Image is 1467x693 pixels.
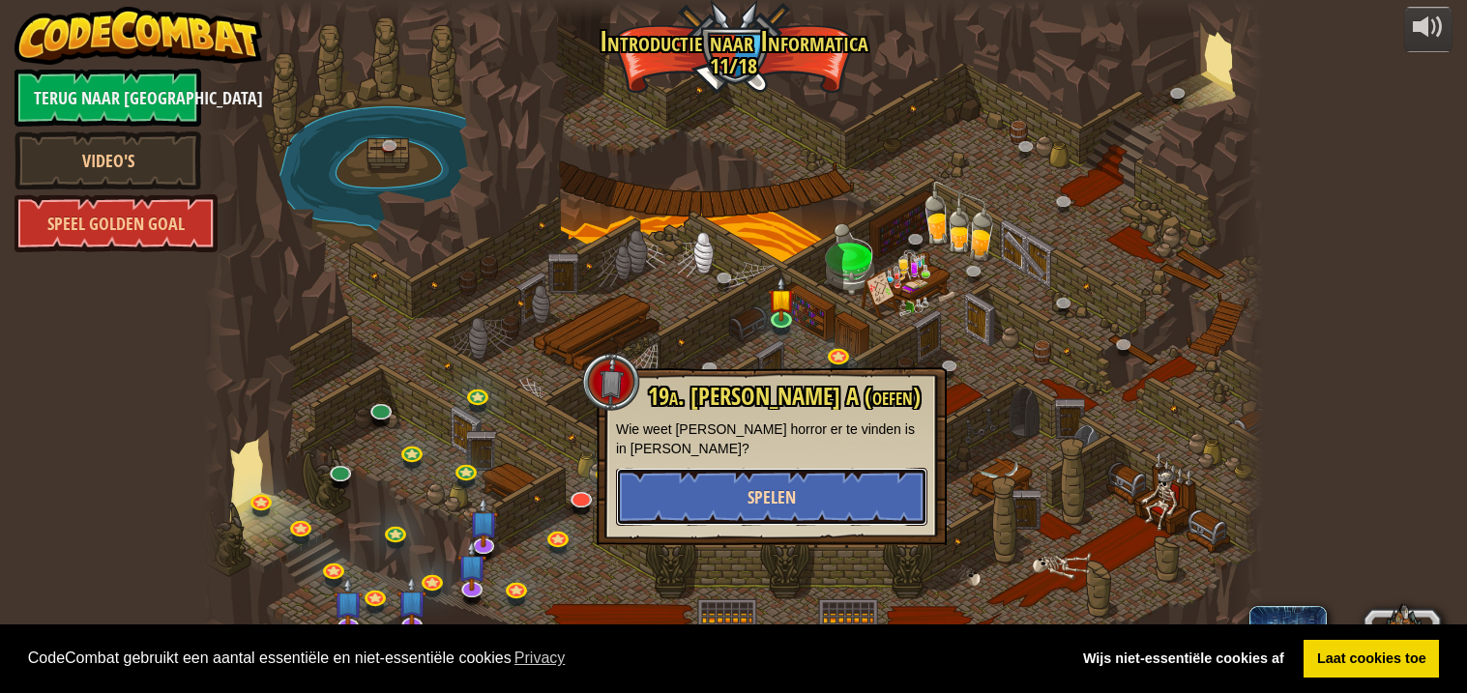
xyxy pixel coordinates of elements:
[28,644,1055,673] span: CodeCombat gebruikt een aantal essentiële en niet-essentiële cookies
[768,276,794,322] img: level-banner-started.png
[397,576,426,626] img: level-banner-unstarted-subscriber.png
[616,468,927,526] button: Spelen
[512,644,569,673] a: learn more about cookies
[15,131,201,189] a: Video's
[469,497,498,547] img: level-banner-unstarted-subscriber.png
[15,69,201,127] a: Terug naar [GEOGRAPHIC_DATA]
[15,7,262,65] img: CodeCombat - Learn how to code by playing a game
[1404,7,1452,52] button: Volume aanpassen
[457,540,486,591] img: level-banner-unstarted-subscriber.png
[748,485,796,509] span: Spelen
[648,380,921,413] span: 19a. [PERSON_NAME] A (oefen)
[1304,640,1439,679] a: allow cookies
[1070,640,1297,679] a: deny cookies
[334,577,363,627] img: level-banner-unstarted-subscriber.png
[15,194,218,252] a: Speel Golden Goal
[616,419,927,458] p: Wie weet [PERSON_NAME] horror er te vinden is in [PERSON_NAME]?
